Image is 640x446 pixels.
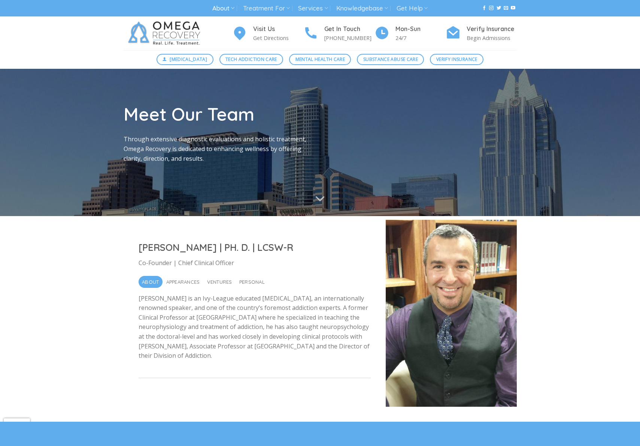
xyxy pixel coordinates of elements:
[253,24,303,34] h4: Visit Us
[324,24,374,34] h4: Get In Touch
[489,6,494,11] a: Follow on Instagram
[142,276,159,288] span: About
[139,258,371,268] p: Co-Founder | Chief Clinical Officer
[467,34,517,42] p: Begin Admissions
[166,276,200,288] span: Appearances
[232,24,303,43] a: Visit Us Get Directions
[157,54,213,65] a: [MEDICAL_DATA]
[303,24,374,43] a: Get In Touch [PHONE_NUMBER]
[253,34,303,42] p: Get Directions
[239,276,265,288] span: Personal
[482,6,486,11] a: Follow on Facebook
[504,6,508,11] a: Send us an email
[212,1,234,15] a: About
[467,24,517,34] h4: Verify Insurance
[395,24,446,34] h4: Mon-Sun
[289,54,351,65] a: Mental Health Care
[295,56,345,63] span: Mental Health Care
[170,56,207,63] span: [MEDICAL_DATA]
[324,34,374,42] p: [PHONE_NUMBER]
[357,54,424,65] a: Substance Abuse Care
[225,56,277,63] span: Tech Addiction Care
[363,56,418,63] span: Substance Abuse Care
[497,6,501,11] a: Follow on Twitter
[395,34,446,42] p: 24/7
[306,189,334,209] button: Scroll for more
[298,1,328,15] a: Services
[124,102,315,126] h1: Meet Our Team
[219,54,283,65] a: Tech Addiction Care
[243,1,290,15] a: Treatment For
[446,24,517,43] a: Verify Insurance Begin Admissions
[336,1,388,15] a: Knowledgebase
[139,241,371,253] h2: [PERSON_NAME] | PH. D. | LCSW-R
[397,1,428,15] a: Get Help
[436,56,477,63] span: Verify Insurance
[511,6,515,11] a: Follow on YouTube
[124,135,315,163] p: Through extensive diagnostic evaluations and holistic treatment, Omega Recovery is dedicated to e...
[139,294,371,361] p: [PERSON_NAME] is an Ivy-League educated [MEDICAL_DATA], an internationally renowned speaker, and ...
[430,54,483,65] a: Verify Insurance
[124,16,208,50] img: Omega Recovery
[207,276,232,288] span: Ventures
